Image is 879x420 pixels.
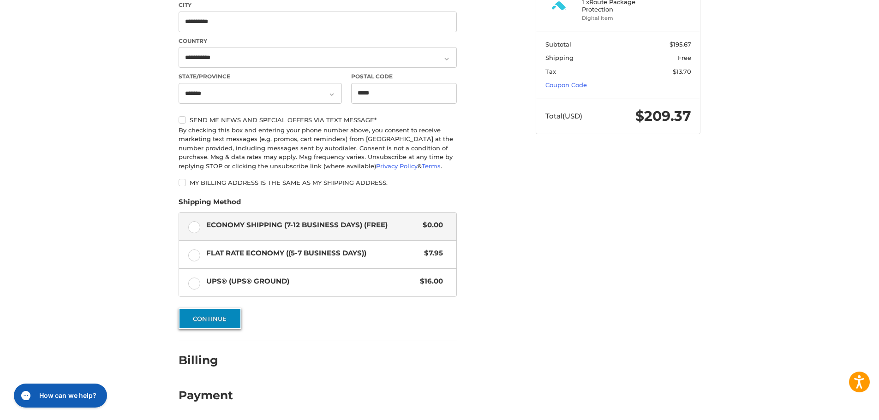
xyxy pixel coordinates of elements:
label: Country [179,37,457,45]
li: Digital Item [582,14,652,22]
span: $13.70 [673,68,691,75]
span: Free [678,54,691,61]
h2: Billing [179,353,233,367]
span: Economy Shipping (7-12 Business Days) (Free) [206,220,419,231]
a: Privacy Policy [376,162,418,170]
label: Send me news and special offers via text message* [179,116,457,124]
span: Shipping [545,54,574,61]
span: $16.00 [415,276,443,287]
span: Tax [545,68,556,75]
span: $209.37 [635,107,691,124]
label: City [179,1,457,9]
span: Flat Rate Economy ((5-7 Business Days)) [206,248,420,259]
a: Terms [422,162,441,170]
h2: Payment [179,388,233,402]
label: Postal Code [351,72,457,81]
span: $195.67 [670,41,691,48]
label: My billing address is the same as my shipping address. [179,179,457,186]
span: $7.95 [419,248,443,259]
span: Total (USD) [545,112,582,120]
span: UPS® (UPS® Ground) [206,276,416,287]
span: $0.00 [418,220,443,231]
span: Subtotal [545,41,571,48]
label: State/Province [179,72,342,81]
a: Coupon Code [545,81,587,89]
legend: Shipping Method [179,197,241,212]
iframe: Gorgias live chat messenger [9,380,110,411]
div: By checking this box and entering your phone number above, you consent to receive marketing text ... [179,126,457,171]
button: Continue [179,308,241,329]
